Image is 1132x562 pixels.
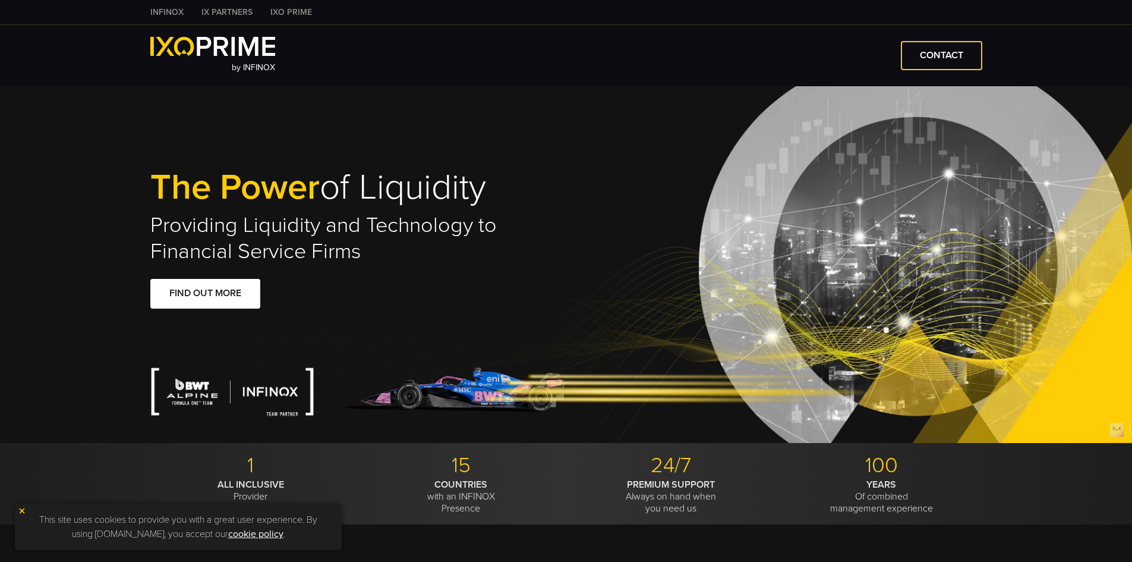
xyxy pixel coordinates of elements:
[150,453,352,479] p: 1
[228,528,283,540] a: cookie policy
[232,62,275,73] span: by INFINOX
[150,479,352,503] p: Provider
[150,212,566,265] h2: Providing Liquidity and Technology to Financial Service Firms
[360,479,562,514] p: with an INFINOX Presence
[141,6,193,18] a: INFINOX
[217,479,284,491] strong: ALL INCLUSIVE
[150,37,276,74] a: by INFINOX
[150,166,320,209] span: The Power
[434,479,487,491] strong: COUNTRIES
[570,479,772,514] p: Always on hand when you need us
[18,507,26,515] img: yellow close icon
[150,169,566,206] h1: of Liquidity
[781,453,982,479] p: 100
[570,453,772,479] p: 24/7
[627,479,715,491] strong: PREMIUM SUPPORT
[360,453,562,479] p: 15
[150,279,260,308] a: FIND OUT MORE
[901,41,982,70] a: CONTACT
[866,479,896,491] strong: YEARS
[21,510,336,544] p: This site uses cookies to provide you with a great user experience. By using [DOMAIN_NAME], you a...
[781,479,982,514] p: Of combined management experience
[261,6,321,18] a: IXO PRIME
[193,6,261,18] a: IX PARTNERS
